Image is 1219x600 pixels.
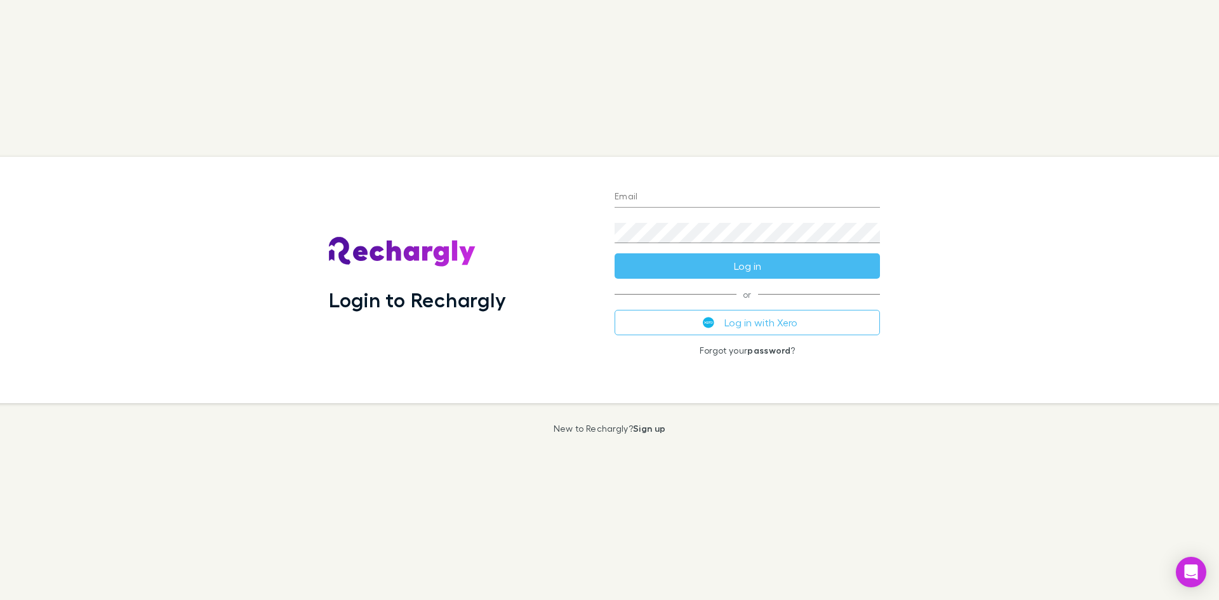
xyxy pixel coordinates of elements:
button: Log in with Xero [615,310,880,335]
img: Xero's logo [703,317,714,328]
h1: Login to Rechargly [329,288,506,312]
a: Sign up [633,423,665,434]
span: or [615,294,880,295]
button: Log in [615,253,880,279]
a: password [747,345,790,356]
img: Rechargly's Logo [329,237,476,267]
p: New to Rechargly? [554,423,666,434]
p: Forgot your ? [615,345,880,356]
div: Open Intercom Messenger [1176,557,1206,587]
